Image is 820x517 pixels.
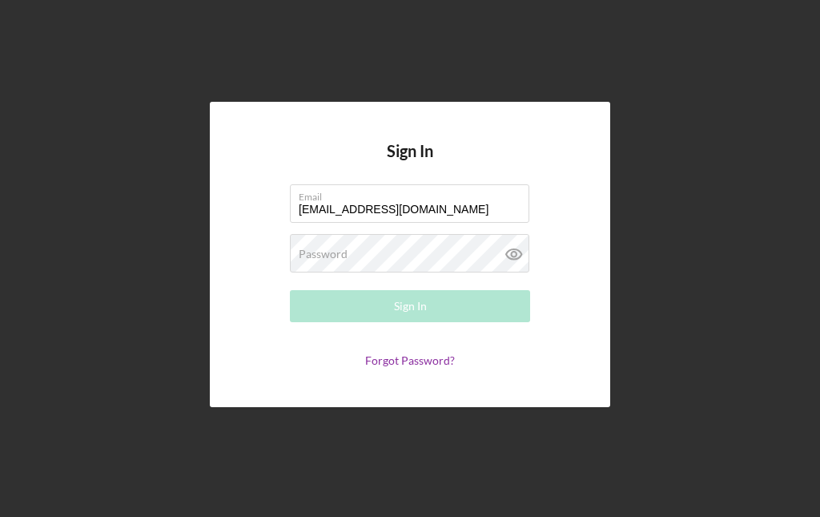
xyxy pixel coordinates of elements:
[365,353,455,367] a: Forgot Password?
[394,290,427,322] div: Sign In
[290,290,530,322] button: Sign In
[299,248,348,261] label: Password
[299,185,529,203] label: Email
[387,142,433,184] h4: Sign In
